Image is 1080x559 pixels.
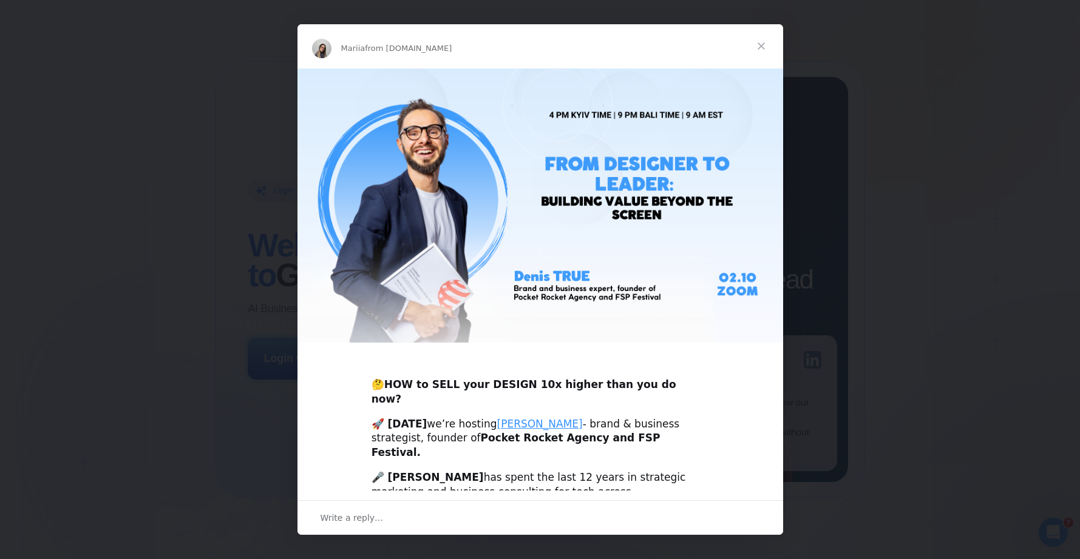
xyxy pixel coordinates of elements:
[372,417,709,460] div: we’re hosting - brand & business strategist, founder of
[321,510,384,526] span: Write a reply…
[497,418,583,430] a: [PERSON_NAME]
[312,39,331,58] img: Profile image for Mariia
[372,432,661,458] b: Pocket Rocket Agency and FSP Festival.
[372,378,676,405] b: HOW to SELL your DESIGN 10x higher than you do now?
[341,44,365,53] span: Mariia
[372,418,427,430] b: 🚀 [DATE]
[372,363,709,406] div: 🤔
[297,500,783,535] div: Open conversation and reply
[365,44,452,53] span: from [DOMAIN_NAME]
[739,24,783,68] span: Close
[372,470,709,543] div: has spent the last 12 years in strategic marketing and business consulting for tech across [GEOGR...
[372,471,484,483] b: 🎤 [PERSON_NAME]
